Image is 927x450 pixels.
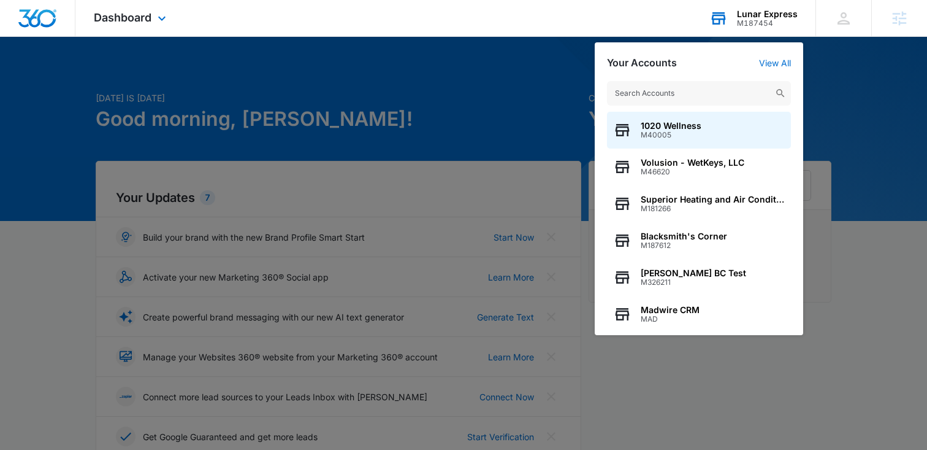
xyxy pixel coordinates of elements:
div: account id [737,19,798,28]
a: View All [759,58,791,68]
span: M326211 [641,278,746,287]
span: Volusion - WetKeys, LLC [641,158,744,168]
input: Search Accounts [607,81,791,106]
span: MAD [641,315,700,324]
span: M181266 [641,204,785,213]
div: account name [737,9,798,19]
button: Volusion - WetKeys, LLCM46620 [607,149,791,185]
button: Blacksmith's CornerM187612 [607,222,791,259]
span: M40005 [641,131,701,139]
span: M46620 [641,168,744,176]
button: Superior Heating and Air ConditioningM181266 [607,185,791,222]
span: Dashboard [94,11,151,24]
h2: Your Accounts [607,57,677,69]
span: M187612 [641,241,727,250]
button: Madwire CRMMAD [607,296,791,333]
span: Blacksmith's Corner [641,231,727,241]
span: Madwire CRM [641,305,700,315]
span: Superior Heating and Air Conditioning [641,195,785,204]
button: [PERSON_NAME] BC TestM326211 [607,259,791,296]
span: 1020 Wellness [641,121,701,131]
button: 1020 WellnessM40005 [607,112,791,149]
span: [PERSON_NAME] BC Test [641,268,746,278]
